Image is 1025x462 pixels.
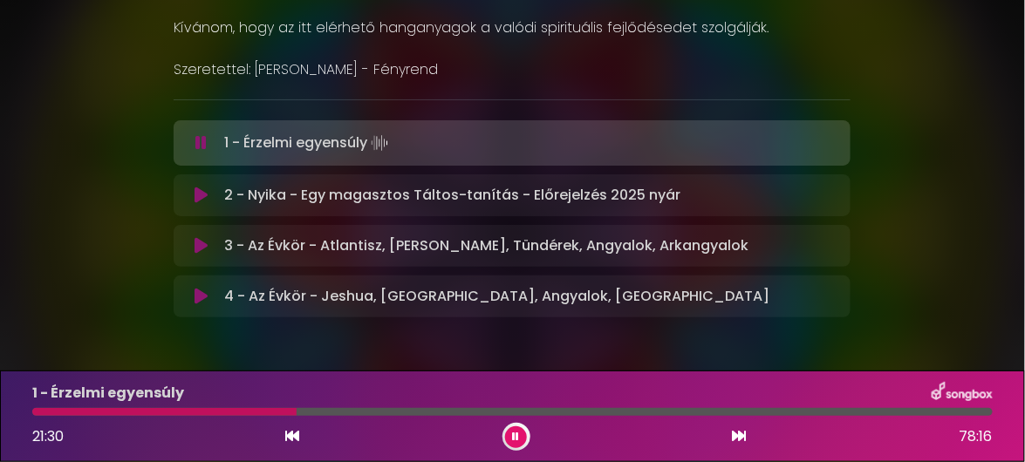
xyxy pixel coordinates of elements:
p: 3 - Az Évkör - Atlantisz, [PERSON_NAME], Tündérek, Angyalok, Arkangyalok [224,235,748,256]
p: 1 - Érzelmi egyensúly [32,383,184,404]
img: songbox-logo-white.png [932,382,993,404]
img: waveform4.gif [367,131,392,155]
p: Kívánom, hogy az itt elérhető hanganyagok a valódi spirituális fejlődésedet szolgálják. [174,17,851,38]
p: 2 - Nyika - Egy magasztos Táltos-tanítás - Előrejelzés 2025 nyár [224,185,680,206]
p: Szeretettel: [PERSON_NAME] - Fényrend [174,59,851,80]
p: 4 - Az Évkör - Jeshua, [GEOGRAPHIC_DATA], Angyalok, [GEOGRAPHIC_DATA] [224,286,769,307]
p: 1 - Érzelmi egyensúly [224,131,392,155]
